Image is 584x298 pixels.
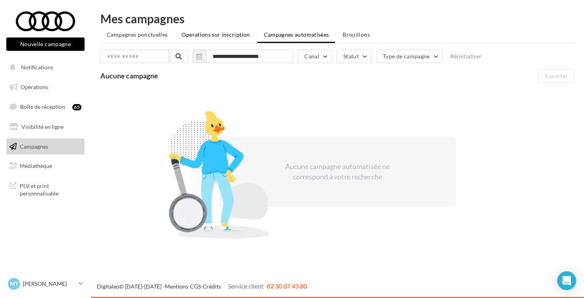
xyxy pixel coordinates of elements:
button: Exporter [538,69,575,83]
span: MT [10,280,18,288]
span: Campagnes [20,143,48,149]
a: MT [PERSON_NAME] [6,276,85,291]
a: Opérations [5,79,86,95]
a: Crédits [203,283,221,290]
div: Aucune campagne automatisée ne correspond à votre recherche [269,162,405,182]
span: Operations sur inscription [181,31,250,38]
a: Digitaleo [97,283,119,290]
p: [PERSON_NAME] [23,280,75,288]
span: Opérations [21,84,48,90]
span: Boîte de réception [20,103,65,110]
span: PLV et print personnalisable [20,181,81,197]
a: CGS [190,283,201,290]
div: Open Intercom Messenger [557,271,576,290]
a: Visibilité en ligne [5,119,86,135]
span: Aucune campagne [100,71,158,80]
button: Statut [337,50,372,63]
div: Mes campagnes [100,13,575,24]
div: 65 [72,104,81,110]
span: Brouillons [343,31,370,38]
button: Nouvelle campagne [6,37,85,51]
a: Mentions [165,283,188,290]
a: Campagnes [5,138,86,155]
span: Visibilité en ligne [21,123,64,130]
a: Boîte de réception65 [5,98,86,115]
span: Campagnes ponctuelles [107,31,168,38]
button: Réinitialiser [447,52,485,61]
span: © [DATE]-[DATE] - - - [97,283,307,290]
span: Notifications [21,64,53,71]
span: 02 30 07 43 80 [267,282,307,290]
a: Médiathèque [5,158,86,174]
a: PLV et print personnalisable [5,177,86,201]
span: Médiathèque [20,162,52,169]
button: Notifications [5,59,83,76]
button: Type de campagne [376,50,443,63]
button: Canal [298,50,332,63]
span: Service client [228,282,264,290]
